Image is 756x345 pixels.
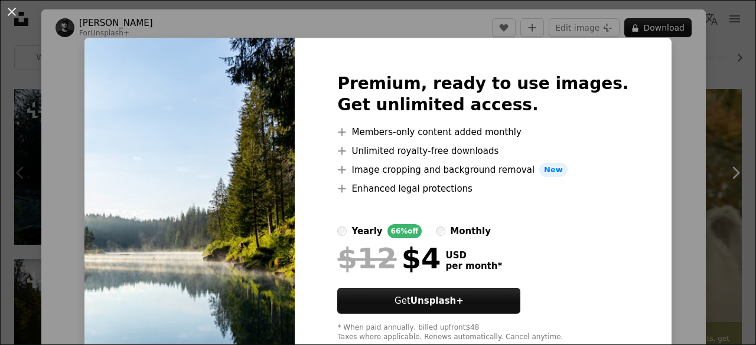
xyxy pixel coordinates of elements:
[337,73,628,116] h2: Premium, ready to use images. Get unlimited access.
[445,250,502,261] span: USD
[337,288,520,314] button: GetUnsplash+
[337,243,441,274] div: $4
[337,243,396,274] span: $12
[337,226,347,236] input: yearly66%off
[351,224,382,238] div: yearly
[450,224,491,238] div: monthly
[337,182,628,196] li: Enhanced legal protections
[410,295,464,306] strong: Unsplash+
[337,125,628,139] li: Members-only content added monthly
[337,144,628,158] li: Unlimited royalty-free downloads
[337,323,628,342] div: * When paid annually, billed upfront $48 Taxes where applicable. Renews automatically. Cancel any...
[445,261,502,271] span: per month *
[436,226,445,236] input: monthly
[387,224,422,238] div: 66% off
[539,163,568,177] span: New
[337,163,628,177] li: Image cropping and background removal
